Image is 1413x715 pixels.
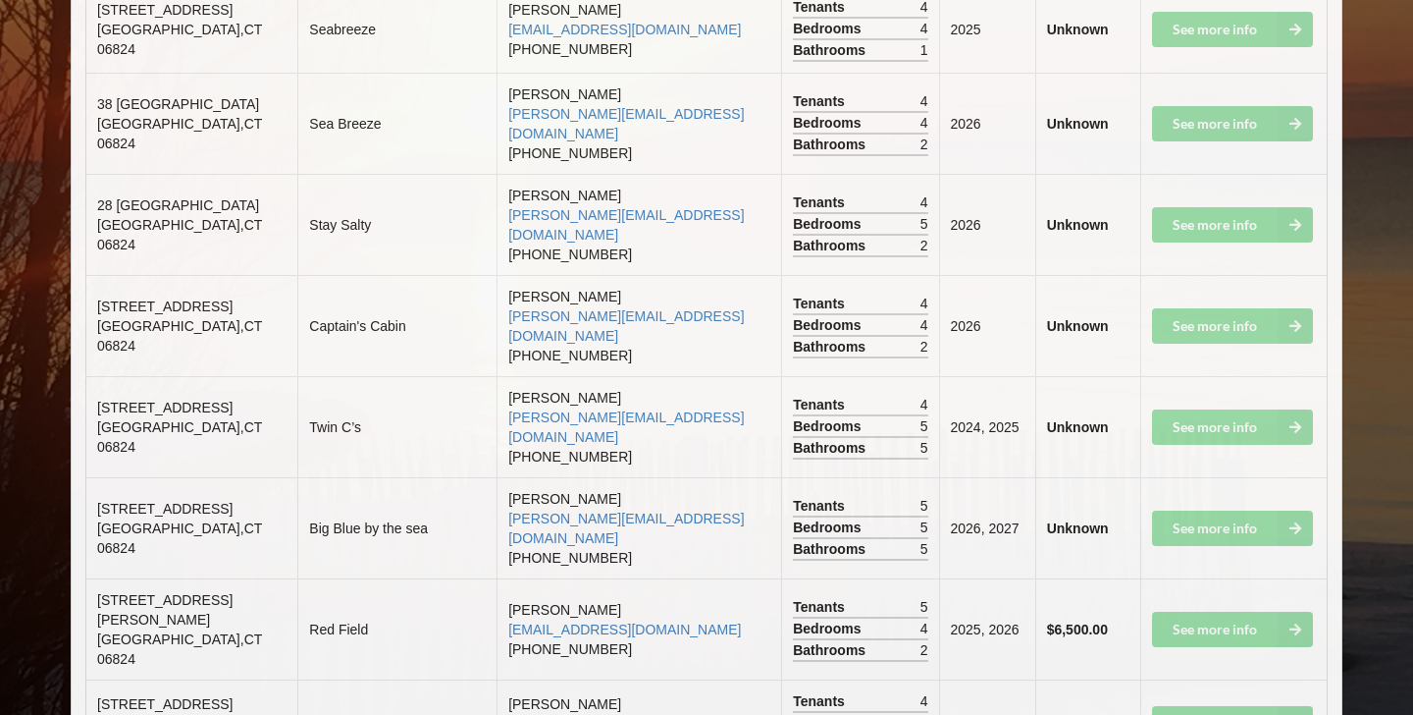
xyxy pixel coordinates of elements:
span: [GEOGRAPHIC_DATA] , CT 06824 [97,632,262,667]
td: Sea Breeze [297,73,497,174]
span: Tenants [793,91,850,111]
span: Bathrooms [793,640,870,660]
span: 4 [920,91,928,111]
b: Unknown [1047,22,1109,37]
b: Unknown [1047,217,1109,233]
span: 4 [920,315,928,335]
span: [GEOGRAPHIC_DATA] , CT 06824 [97,217,262,252]
td: 2026 [939,275,1035,376]
td: [PERSON_NAME] [PHONE_NUMBER] [497,477,781,578]
span: 2 [920,135,928,154]
span: Bedrooms [793,19,865,38]
td: [PERSON_NAME] [PHONE_NUMBER] [497,578,781,680]
a: [EMAIL_ADDRESS][DOMAIN_NAME] [508,22,741,37]
span: Tenants [793,192,850,212]
span: 5 [920,416,928,436]
span: [STREET_ADDRESS] [97,299,233,314]
span: Bathrooms [793,236,870,255]
td: 2024, 2025 [939,376,1035,477]
td: [PERSON_NAME] [PHONE_NUMBER] [497,376,781,477]
span: Tenants [793,395,850,414]
span: Bathrooms [793,438,870,458]
td: [PERSON_NAME] [PHONE_NUMBER] [497,73,781,174]
b: Unknown [1047,116,1109,132]
span: 5 [920,214,928,234]
b: Unknown [1047,419,1109,435]
span: [GEOGRAPHIC_DATA] , CT 06824 [97,318,262,354]
td: Twin C’s [297,376,497,477]
span: Tenants [793,691,850,711]
span: Tenants [793,496,850,516]
a: [PERSON_NAME][EMAIL_ADDRESS][DOMAIN_NAME] [508,106,744,141]
span: Bedrooms [793,416,865,436]
span: [GEOGRAPHIC_DATA] , CT 06824 [97,419,262,455]
span: Bathrooms [793,135,870,154]
span: Bedrooms [793,315,865,335]
span: 5 [920,518,928,537]
b: $6,500.00 [1047,622,1108,637]
td: 2026 [939,73,1035,174]
span: 5 [920,597,928,617]
td: [PERSON_NAME] [PHONE_NUMBER] [497,275,781,376]
span: Tenants [793,294,850,313]
span: [STREET_ADDRESS][PERSON_NAME] [97,592,233,628]
td: 2026, 2027 [939,477,1035,578]
span: Bathrooms [793,337,870,357]
span: 4 [920,19,928,38]
span: 4 [920,192,928,212]
span: 4 [920,619,928,638]
span: Tenants [793,597,850,617]
a: [PERSON_NAME][EMAIL_ADDRESS][DOMAIN_NAME] [508,207,744,243]
span: 2 [920,236,928,255]
a: [EMAIL_ADDRESS][DOMAIN_NAME] [508,622,741,637]
span: Bathrooms [793,40,870,60]
span: 4 [920,395,928,414]
span: Bedrooms [793,518,865,537]
span: Bedrooms [793,214,865,234]
span: 2 [920,640,928,660]
span: [STREET_ADDRESS] [97,501,233,517]
b: Unknown [1047,521,1109,536]
span: 1 [920,40,928,60]
span: 4 [920,691,928,711]
td: Red Field [297,578,497,680]
span: Bedrooms [793,619,865,638]
a: [PERSON_NAME][EMAIL_ADDRESS][DOMAIN_NAME] [508,410,744,445]
span: 5 [920,438,928,458]
span: 2 [920,337,928,357]
b: Unknown [1047,318,1109,334]
span: [STREET_ADDRESS] [97,696,233,712]
td: Stay Salty [297,174,497,275]
span: Bathrooms [793,539,870,559]
span: [GEOGRAPHIC_DATA] , CT 06824 [97,521,262,556]
span: [GEOGRAPHIC_DATA] , CT 06824 [97,22,262,57]
td: [PERSON_NAME] [PHONE_NUMBER] [497,174,781,275]
span: 5 [920,496,928,516]
a: [PERSON_NAME][EMAIL_ADDRESS][DOMAIN_NAME] [508,308,744,344]
td: 2025, 2026 [939,578,1035,680]
span: 38 [GEOGRAPHIC_DATA] [97,96,259,112]
td: 2026 [939,174,1035,275]
span: 28 [GEOGRAPHIC_DATA] [97,197,259,213]
a: [PERSON_NAME][EMAIL_ADDRESS][DOMAIN_NAME] [508,511,744,546]
span: [GEOGRAPHIC_DATA] , CT 06824 [97,116,262,151]
span: 5 [920,539,928,559]
span: 4 [920,113,928,133]
span: 4 [920,294,928,313]
span: [STREET_ADDRESS] [97,400,233,415]
td: Captain's Cabin [297,275,497,376]
span: Bedrooms [793,113,865,133]
span: [STREET_ADDRESS] [97,2,233,18]
td: Big Blue by the sea [297,477,497,578]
